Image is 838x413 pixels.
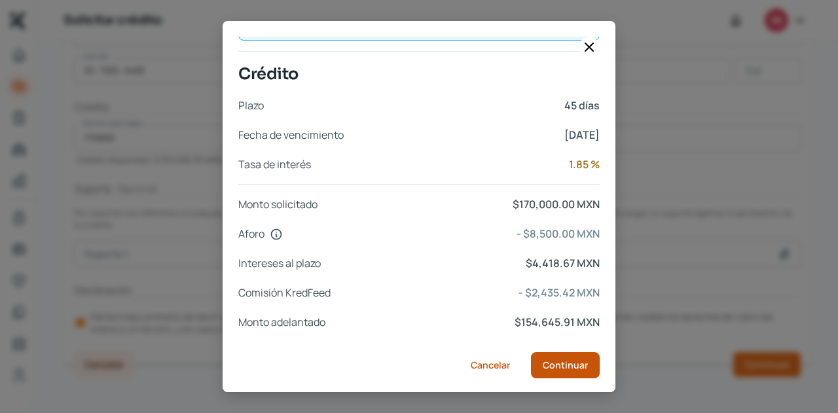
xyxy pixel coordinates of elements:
[288,224,600,243] span: - $8,500.00 MXN
[238,62,600,86] span: Crédito
[471,361,510,370] span: Cancelar
[238,195,318,214] span: Monto solicitado
[238,155,311,174] span: Tasa de interés
[326,254,600,273] span: $4,418.67 MXN
[316,155,600,174] span: 1.85 %
[269,96,600,115] span: 45 días
[531,352,600,378] button: Continuar
[543,361,588,370] span: Continuar
[323,195,600,214] span: $170,000.00 MXN
[238,283,331,302] span: Comisión KredFeed
[336,283,600,302] span: - $2,435.42 MXN
[238,254,321,273] span: Intereses al plazo
[349,126,600,145] span: [DATE]
[238,96,264,115] span: Plazo
[238,126,344,145] span: Fecha de vencimiento
[238,313,325,332] span: Monto adelantado
[460,352,520,378] button: Cancelar
[331,313,600,332] span: $154,645.91 MXN
[238,224,264,243] span: Aforo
